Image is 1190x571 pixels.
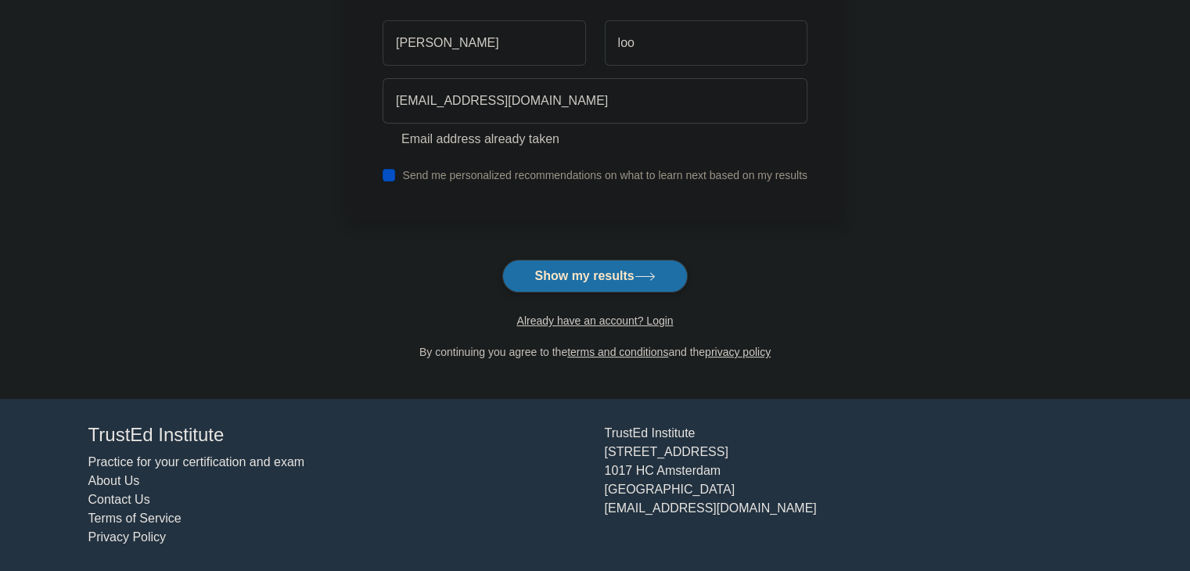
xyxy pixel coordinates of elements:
input: First name [383,20,585,66]
a: Terms of Service [88,512,182,525]
a: privacy policy [705,346,771,358]
div: TrustEd Institute [STREET_ADDRESS] 1017 HC Amsterdam [GEOGRAPHIC_DATA] [EMAIL_ADDRESS][DOMAIN_NAME] [595,424,1112,547]
label: Send me personalized recommendations on what to learn next based on my results [402,169,807,181]
a: Contact Us [88,493,150,506]
div: By continuing you agree to the and the [336,343,854,361]
li: Email address already taken [383,130,807,149]
a: Practice for your certification and exam [88,455,305,469]
input: Email [383,78,807,124]
button: Show my results [502,260,687,293]
input: Last name [605,20,807,66]
h4: TrustEd Institute [88,424,586,447]
a: About Us [88,474,140,487]
a: Privacy Policy [88,530,167,544]
a: Already have an account? Login [516,314,673,327]
a: terms and conditions [567,346,668,358]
